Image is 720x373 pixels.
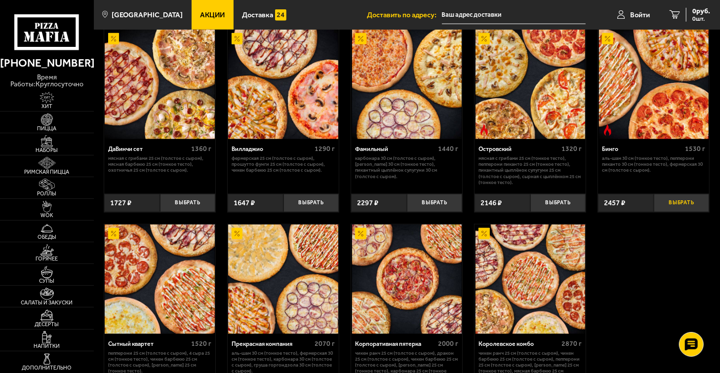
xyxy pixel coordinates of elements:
span: Доставить по адресу: [367,11,442,19]
div: Фамильный [355,146,436,153]
span: 1647 ₽ [234,198,255,207]
img: Акционный [602,33,613,44]
p: Мясная с грибами 25 см (тонкое тесто), Пепперони Пиканто 25 см (тонкое тесто), Пикантный цыплёнок... [479,155,582,186]
img: Акционный [108,33,120,44]
img: Прекрасная компания [228,224,338,334]
span: Доставка [242,11,273,19]
img: Королевское комбо [476,224,585,334]
span: 2457 ₽ [604,198,625,207]
span: 1530 г [685,145,705,153]
button: Выбрать [407,194,463,212]
span: 0 руб. [692,8,710,15]
img: Бинго [599,30,709,139]
span: 1727 ₽ [110,198,131,207]
img: Акционный [232,228,243,239]
img: Вилладжио [228,30,338,139]
div: Бинго [602,146,683,153]
img: Корпоративная пятерка [352,224,462,334]
span: 2870 г [561,339,582,348]
span: 1320 г [561,145,582,153]
button: Выбрать [530,194,586,212]
a: АкционныйДаВинчи сет [104,30,215,139]
a: АкционныйВилладжио [228,30,339,139]
img: Акционный [108,228,120,239]
span: 1290 г [315,145,335,153]
div: Вилладжио [232,146,312,153]
span: 1360 г [191,145,211,153]
span: 2146 ₽ [480,198,502,207]
div: ДаВинчи сет [108,146,189,153]
img: Акционный [355,33,366,44]
p: Мясная с грибами 25 см (толстое с сыром), Мясная Барбекю 25 см (тонкое тесто), Охотничья 25 см (т... [108,155,211,173]
button: Выбрать [283,194,339,212]
input: Ваш адрес доставки [442,6,586,24]
span: 0 шт. [692,16,710,22]
img: Сытный квартет [105,224,214,334]
img: Фамильный [352,30,462,139]
img: Островский [476,30,585,139]
span: [GEOGRAPHIC_DATA] [112,11,183,19]
div: Прекрасная компания [232,340,312,348]
span: 1440 г [438,145,458,153]
a: АкционныйОстрое блюдоОстровский [475,30,586,139]
div: Корпоративная пятерка [355,340,436,348]
img: Акционный [479,228,490,239]
span: 2000 г [438,339,458,348]
span: Войти [630,11,650,19]
a: АкционныйКорпоративная пятерка [351,224,462,334]
div: Сытный квартет [108,340,189,348]
button: Выбрать [654,194,710,212]
button: Выбрать [160,194,216,212]
span: 2297 ₽ [357,198,378,207]
p: Аль-Шам 30 см (тонкое тесто), Пепперони Пиканто 30 см (тонкое тесто), Фермерская 30 см (толстое с... [602,155,706,173]
a: АкционныйОстрое блюдоБинго [598,30,709,139]
div: Островский [479,146,560,153]
img: 15daf4d41897b9f0e9f617042186c801.svg [275,9,286,21]
img: Острое блюдо [479,124,490,136]
a: АкционныйПрекрасная компания [228,224,339,334]
img: Акционный [232,33,243,44]
span: Акции [200,11,225,19]
p: Фермерская 25 см (толстое с сыром), Прошутто Фунги 25 см (толстое с сыром), Чикен Барбекю 25 см (... [232,155,335,173]
span: 2070 г [315,339,335,348]
div: Королевское комбо [479,340,560,348]
a: АкционныйСытный квартет [104,224,215,334]
a: АкционныйФамильный [351,30,462,139]
img: Острое блюдо [602,124,613,136]
img: Акционный [479,33,490,44]
p: Карбонара 30 см (толстое с сыром), [PERSON_NAME] 30 см (тонкое тесто), Пикантный цыплёнок сулугун... [355,155,458,180]
a: АкционныйКоролевское комбо [475,224,586,334]
img: Акционный [355,228,366,239]
img: ДаВинчи сет [105,30,214,139]
span: 1520 г [191,339,211,348]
